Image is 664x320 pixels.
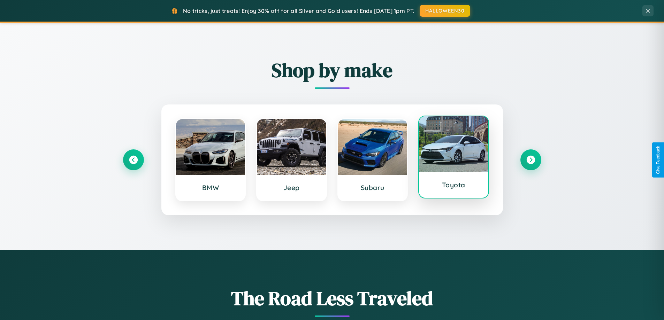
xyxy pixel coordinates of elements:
h3: Jeep [264,184,319,192]
h3: Subaru [345,184,400,192]
h1: The Road Less Traveled [123,285,541,312]
div: Give Feedback [656,146,661,174]
button: HALLOWEEN30 [420,5,470,17]
h2: Shop by make [123,57,541,84]
span: No tricks, just treats! Enjoy 30% off for all Silver and Gold users! Ends [DATE] 1pm PT. [183,7,414,14]
h3: Toyota [426,181,481,189]
h3: BMW [183,184,238,192]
